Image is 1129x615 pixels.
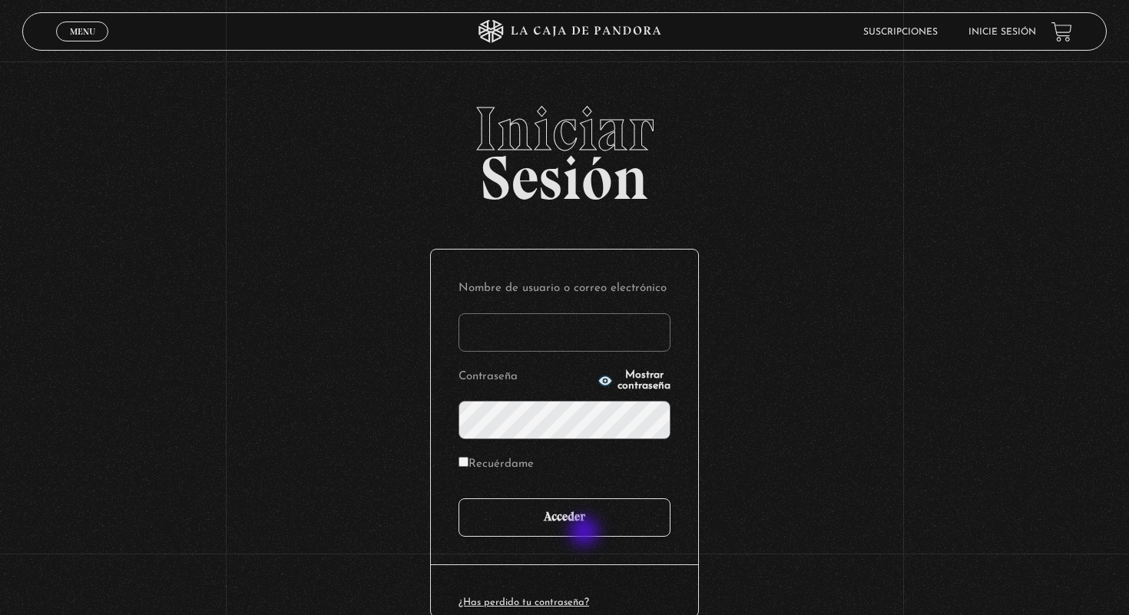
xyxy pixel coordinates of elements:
[968,28,1036,37] a: Inicie sesión
[65,40,101,51] span: Cerrar
[459,457,468,467] input: Recuérdame
[22,98,1106,197] h2: Sesión
[459,365,593,389] label: Contraseña
[459,453,534,477] label: Recuérdame
[863,28,938,37] a: Suscripciones
[617,370,670,392] span: Mostrar contraseña
[598,370,670,392] button: Mostrar contraseña
[22,98,1106,160] span: Iniciar
[70,27,95,36] span: Menu
[1051,21,1072,42] a: View your shopping cart
[459,597,589,607] a: ¿Has perdido tu contraseña?
[459,277,670,301] label: Nombre de usuario o correo electrónico
[459,498,670,537] input: Acceder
